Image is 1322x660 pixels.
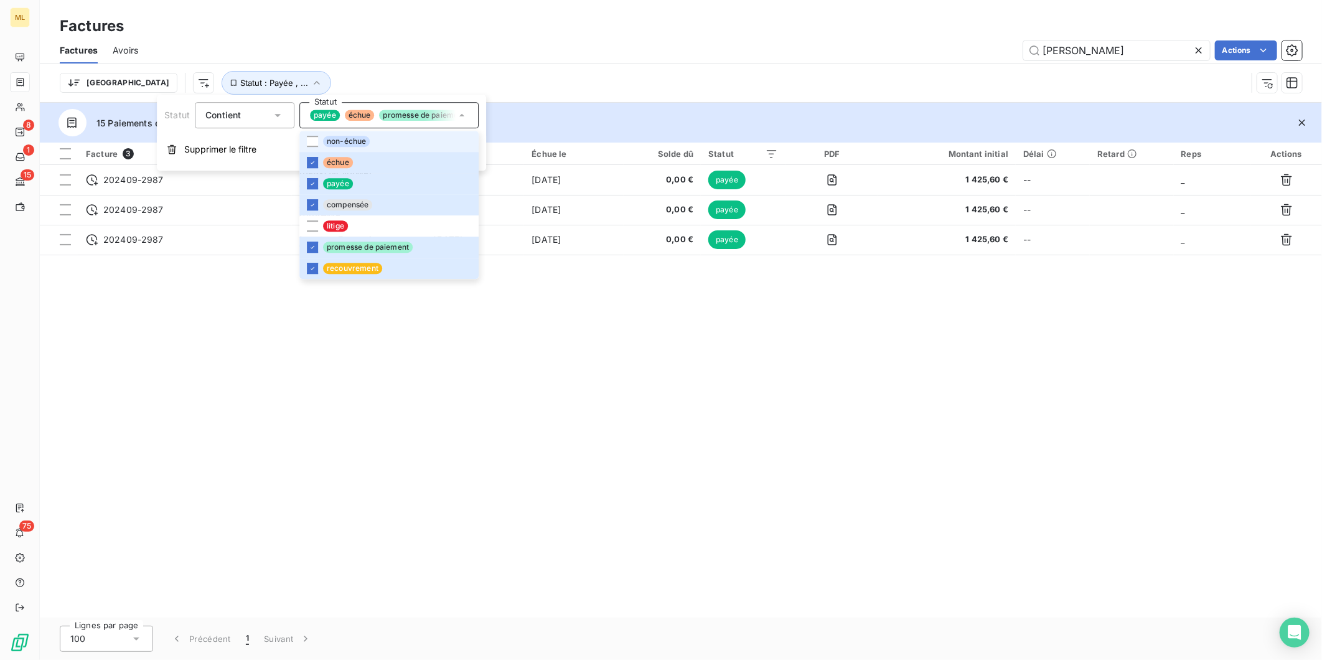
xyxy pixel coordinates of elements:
[23,144,34,156] span: 1
[157,136,486,163] button: Supprimer le filtre
[10,122,29,142] a: 8
[205,110,241,120] span: Contient
[1023,149,1082,159] div: Délai
[323,220,348,232] span: litige
[708,171,746,189] span: payée
[323,263,382,274] span: recouvrement
[103,174,164,186] span: 202409-2987
[10,7,30,27] div: ML
[86,149,118,159] span: Facture
[380,110,469,121] span: promesse de paiement
[886,204,1008,216] span: 1 425,60 €
[1181,234,1185,245] span: _
[1016,195,1090,225] td: --
[60,15,124,37] h3: Factures
[60,44,98,57] span: Factures
[70,633,85,645] span: 100
[238,626,256,652] button: 1
[240,78,308,88] span: Statut : Payée , ...
[1215,40,1277,60] button: Actions
[524,165,623,195] td: [DATE]
[10,147,29,167] a: 1
[708,149,778,159] div: Statut
[886,233,1008,246] span: 1 425,60 €
[1181,149,1243,159] div: Reps
[1181,174,1185,185] span: _
[184,143,256,156] span: Supprimer le filtre
[886,149,1008,159] div: Montant initial
[323,242,413,253] span: promesse de paiement
[1016,225,1090,255] td: --
[1023,40,1210,60] input: Rechercher
[310,110,340,121] span: payée
[886,174,1008,186] span: 1 425,60 €
[524,195,623,225] td: [DATE]
[323,136,370,147] span: non-échue
[23,120,34,131] span: 8
[96,116,197,130] span: 15 Paiements en attente
[631,204,693,216] span: 0,00 €
[1280,618,1310,648] div: Open Intercom Messenger
[708,200,746,219] span: payée
[10,172,29,192] a: 15
[10,633,30,653] img: Logo LeanPay
[246,633,249,645] span: 1
[60,73,177,93] button: [GEOGRAPHIC_DATA]
[532,149,616,159] div: Échue le
[1097,149,1166,159] div: Retard
[1016,165,1090,195] td: --
[164,110,190,120] span: Statut
[631,149,693,159] div: Solde dû
[1181,204,1185,215] span: _
[256,626,319,652] button: Suivant
[123,148,134,159] span: 3
[708,230,746,249] span: payée
[103,204,164,216] span: 202409-2987
[631,233,693,246] span: 0,00 €
[524,225,623,255] td: [DATE]
[21,169,34,181] span: 15
[163,626,238,652] button: Précédent
[323,157,353,168] span: échue
[323,199,372,210] span: compensée
[1258,149,1315,159] div: Actions
[19,521,34,532] span: 75
[323,178,353,189] span: payée
[631,174,693,186] span: 0,00 €
[345,110,375,121] span: échue
[222,71,331,95] button: Statut : Payée , ...
[113,44,138,57] span: Avoirs
[793,149,871,159] div: PDF
[103,233,164,246] span: 202409-2987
